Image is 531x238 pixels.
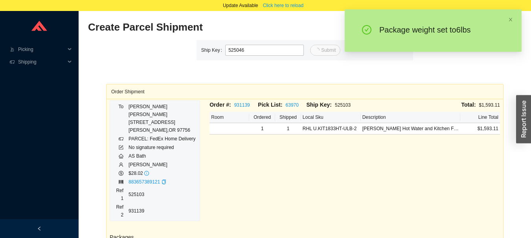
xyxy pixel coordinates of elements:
th: Room [209,112,249,123]
span: Picking [18,43,65,56]
div: Order Shipment [111,84,498,99]
span: close [508,17,513,22]
td: 931139 [128,203,197,219]
span: Ship Key: [306,102,332,108]
span: Total: [461,102,476,108]
span: home [119,154,123,158]
div: 525103 [306,100,355,109]
span: Pick List: [258,102,282,108]
td: $28.02 [128,169,197,178]
td: To [113,102,128,134]
th: Description [361,112,460,123]
th: Local Sku [301,112,361,123]
span: copy [162,180,166,184]
th: Ordered [249,112,275,123]
h2: Create Parcel Shipment [88,20,413,34]
td: 1 [249,123,275,134]
div: Armstrong Hot Water and Kitchen Filter Faucet Kit - UNLACQUERED BRASS [362,125,459,133]
td: No signature required [128,143,197,152]
td: Ref 1 [113,186,128,203]
div: $1,593.11 [355,100,500,109]
td: Ref 2 [113,203,128,219]
span: dollar [119,171,123,176]
span: left [37,226,42,231]
span: Order #: [209,102,231,108]
a: 931139 [234,102,250,108]
td: 525103 [128,186,197,203]
label: Ship Key [201,45,225,56]
span: Click here to reload [263,2,303,9]
td: PARCEL: FedEx Home Delivery [128,134,197,143]
span: info-circle [144,171,149,176]
span: check-circle [362,25,371,36]
button: Submit [310,45,340,56]
td: [PERSON_NAME] [128,160,197,169]
th: Shipped [275,112,301,123]
th: Line Total [460,112,500,123]
span: barcode [119,180,123,184]
td: AS Bath [128,152,197,160]
td: $1,593.11 [460,123,500,134]
div: Copy [162,178,166,186]
span: form [119,145,123,150]
a: 63970 [286,102,299,108]
div: Package weight set to 6 lb s [379,25,496,35]
td: RHL U.KIT1833HT-ULB-2 [301,123,361,134]
td: 1 [275,123,301,134]
div: [PERSON_NAME] [PERSON_NAME] [STREET_ADDRESS] [PERSON_NAME] , OR 97756 [129,103,196,134]
span: Shipping [18,56,65,68]
a: 883657389121 [129,179,160,185]
span: user [119,162,123,167]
